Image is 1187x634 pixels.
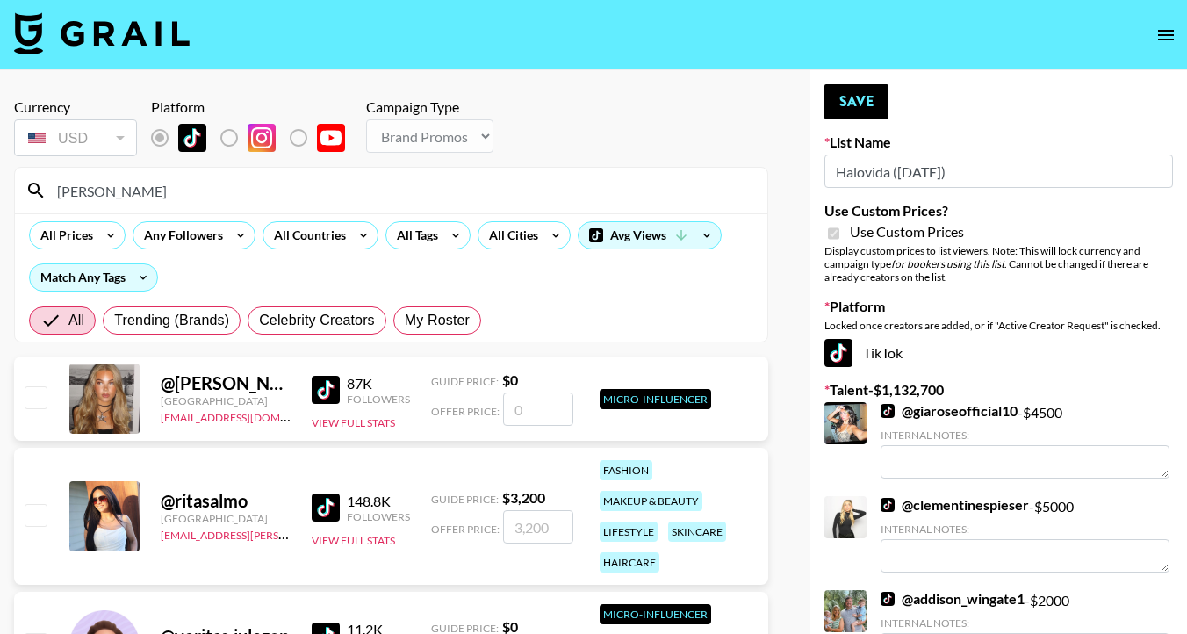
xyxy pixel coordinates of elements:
[161,512,291,525] div: [GEOGRAPHIC_DATA]
[881,522,1169,536] div: Internal Notes:
[850,223,964,241] span: Use Custom Prices
[47,177,757,205] input: Search by User Name
[366,98,493,116] div: Campaign Type
[405,310,470,331] span: My Roster
[386,222,442,249] div: All Tags
[161,372,291,394] div: @ [PERSON_NAME].androsova
[600,460,652,480] div: fashion
[161,394,291,407] div: [GEOGRAPHIC_DATA]
[312,376,340,404] img: TikTok
[824,244,1173,284] div: Display custom prices to list viewers. Note: This will lock currency and campaign type . Cannot b...
[312,534,395,547] button: View Full Stats
[14,12,190,54] img: Grail Talent
[178,124,206,152] img: TikTok
[881,402,1018,420] a: @giaroseofficial10
[502,371,518,388] strong: $ 0
[881,429,1169,442] div: Internal Notes:
[881,592,895,606] img: TikTok
[317,124,345,152] img: YouTube
[263,222,349,249] div: All Countries
[503,510,573,544] input: 3,200
[30,222,97,249] div: All Prices
[161,490,291,512] div: @ ritasalmo
[502,489,545,506] strong: $ 3,200
[114,310,229,331] span: Trending (Brands)
[891,257,1004,270] em: for bookers using this list
[151,98,359,116] div: Platform
[600,552,659,573] div: haircare
[824,339,1173,367] div: TikTok
[431,405,500,418] span: Offer Price:
[259,310,375,331] span: Celebrity Creators
[881,496,1169,573] div: - $ 5000
[14,116,137,160] div: Currency is locked to USD
[1148,18,1183,53] button: open drawer
[151,119,359,156] div: List locked to TikTok.
[30,264,157,291] div: Match Any Tags
[881,616,1169,630] div: Internal Notes:
[503,393,573,426] input: 0
[18,123,133,154] div: USD
[824,339,852,367] img: TikTok
[824,202,1173,220] label: Use Custom Prices?
[600,522,658,542] div: lifestyle
[824,84,888,119] button: Save
[248,124,276,152] img: Instagram
[431,375,499,388] span: Guide Price:
[161,525,421,542] a: [EMAIL_ADDRESS][PERSON_NAME][DOMAIN_NAME]
[312,494,340,522] img: TikTok
[431,522,500,536] span: Offer Price:
[579,222,721,249] div: Avg Views
[824,133,1173,151] label: List Name
[347,393,410,406] div: Followers
[312,416,395,429] button: View Full Stats
[347,375,410,393] div: 87K
[431,493,499,506] span: Guide Price:
[600,604,711,624] div: Micro-Influencer
[161,407,337,424] a: [EMAIL_ADDRESS][DOMAIN_NAME]
[600,389,711,409] div: Micro-Influencer
[881,496,1029,514] a: @clementinespieser
[881,404,895,418] img: TikTok
[347,510,410,523] div: Followers
[881,402,1169,479] div: - $ 4500
[347,493,410,510] div: 148.8K
[881,498,895,512] img: TikTok
[824,298,1173,315] label: Platform
[824,381,1173,399] label: Talent - $ 1,132,700
[14,98,137,116] div: Currency
[881,590,1025,608] a: @addison_wingate1
[133,222,227,249] div: Any Followers
[824,319,1173,332] div: Locked once creators are added, or if "Active Creator Request" is checked.
[478,222,542,249] div: All Cities
[68,310,84,331] span: All
[668,522,726,542] div: skincare
[600,491,702,511] div: makeup & beauty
